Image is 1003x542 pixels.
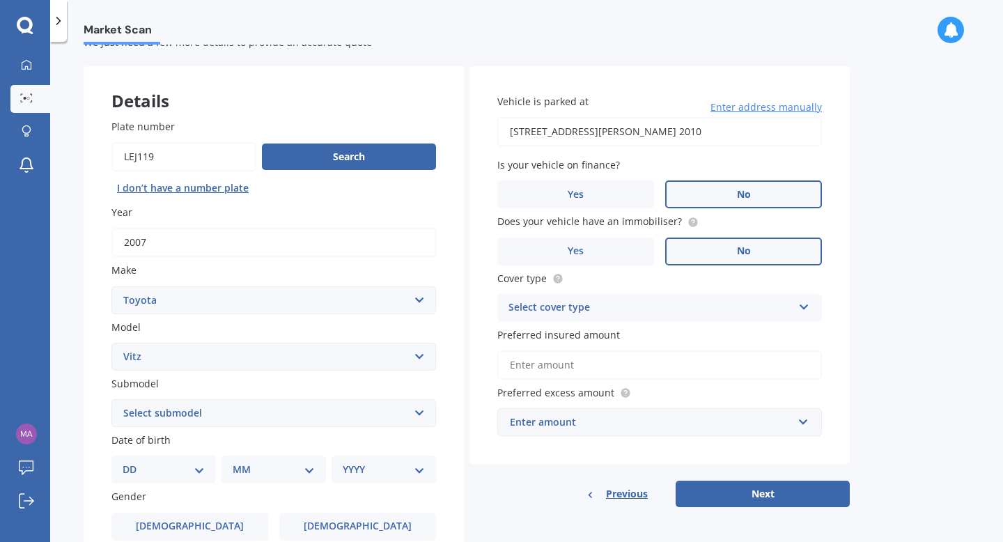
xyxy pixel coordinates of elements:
[84,23,160,42] span: Market Scan
[111,320,141,334] span: Model
[497,95,589,108] span: Vehicle is parked at
[497,117,822,146] input: Enter address
[497,215,682,229] span: Does your vehicle have an immobiliser?
[606,483,648,504] span: Previous
[111,142,256,171] input: Enter plate number
[676,481,850,507] button: Next
[262,144,436,170] button: Search
[497,350,822,380] input: Enter amount
[111,433,171,447] span: Date of birth
[737,245,751,257] span: No
[111,206,132,219] span: Year
[510,415,793,430] div: Enter amount
[111,120,175,133] span: Plate number
[111,490,146,504] span: Gender
[568,189,584,201] span: Yes
[710,100,822,114] span: Enter address manually
[568,245,584,257] span: Yes
[111,177,254,199] button: I don’t have a number plate
[111,377,159,390] span: Submodel
[497,272,547,285] span: Cover type
[304,520,412,532] span: [DEMOGRAPHIC_DATA]
[136,520,244,532] span: [DEMOGRAPHIC_DATA]
[497,158,620,171] span: Is your vehicle on finance?
[16,424,37,444] img: 15b8ef3d956de881eb17610894f97040
[111,264,137,277] span: Make
[497,386,614,399] span: Preferred excess amount
[737,189,751,201] span: No
[84,36,372,49] span: We just need a few more details to provide an accurate quote
[497,328,620,341] span: Preferred insured amount
[84,66,464,108] div: Details
[508,300,793,316] div: Select cover type
[111,228,436,257] input: YYYY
